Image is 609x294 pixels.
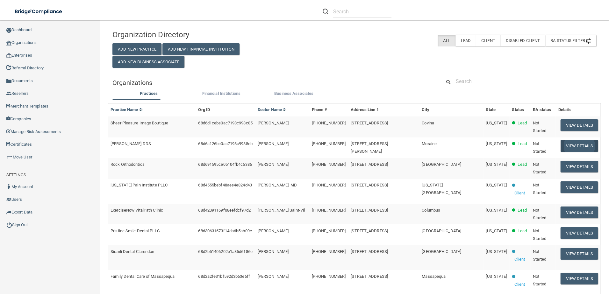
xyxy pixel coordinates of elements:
[111,208,163,213] span: ExerciseNow VitalPath Clinic
[351,141,388,154] span: [STREET_ADDRESS][PERSON_NAME]
[198,183,252,187] span: 68d4555bebf48aee4e824d43
[486,141,507,146] span: [US_STATE]
[323,9,328,14] img: ic-search.3b580494.png
[561,181,598,193] button: View Details
[6,154,13,160] img: briefcase.64adab9b.png
[351,183,388,187] span: [STREET_ADDRESS]
[202,91,240,96] span: Financial Institutions
[586,38,591,44] img: icon-filter@2x.21656d0b.png
[476,35,500,46] label: Client
[514,281,525,288] p: Client
[351,228,388,233] span: [STREET_ADDRESS]
[533,141,546,154] span: Not Started
[348,103,419,116] th: Address Line 1
[514,189,525,197] p: Client
[258,249,289,254] span: [PERSON_NAME]
[518,119,527,127] p: Lead
[6,28,11,33] img: ic_dashboard_dark.d01f4a41.png
[533,208,546,220] span: Not Started
[312,274,346,279] span: [PHONE_NUMBER]
[111,107,142,112] a: Practice Name
[518,206,527,214] p: Lead
[258,183,297,187] span: [PERSON_NAME], MD
[561,273,598,284] button: View Details
[533,162,546,174] span: Not Started
[518,227,527,235] p: Lead
[351,121,388,125] span: [STREET_ADDRESS]
[561,119,598,131] button: View Details
[486,121,507,125] span: [US_STATE]
[486,183,507,187] span: [US_STATE]
[483,103,509,116] th: State
[456,75,588,87] input: Search
[258,121,289,125] span: [PERSON_NAME]
[198,228,252,233] span: 68d30631673f14da6b5ab09e
[422,274,446,279] span: Massapequa
[196,103,255,116] th: Org ID
[500,35,545,46] label: Disabled Client
[116,90,182,97] label: Practices
[533,274,546,286] span: Not Started
[486,162,507,167] span: [US_STATE]
[140,91,158,96] span: Practices
[111,228,160,233] span: Pristine Smile Dental PLLC
[6,184,11,189] img: ic_user_dark.df1a06c3.png
[111,121,168,125] span: Sheer Pleasure Image Boutique
[258,90,330,99] li: Business Associate
[419,103,483,116] th: City
[6,197,11,202] img: icon-users.e205127d.png
[198,208,250,213] span: 68d42091169f08eefdcf97d2
[111,249,154,254] span: Siranli Dental Clarendon
[6,171,26,179] label: SETTINGS
[422,183,461,195] span: [US_STATE][GEOGRAPHIC_DATA]
[438,35,455,46] label: All
[333,6,391,17] input: Search
[188,90,254,97] label: Financial Institutions
[561,248,598,260] button: View Details
[518,140,527,148] p: Lead
[312,121,346,125] span: [PHONE_NUMBER]
[561,140,598,152] button: View Details
[258,228,289,233] span: [PERSON_NAME]
[112,56,184,68] button: Add New Business Associate
[258,162,289,167] span: [PERSON_NAME]
[486,208,507,213] span: [US_STATE]
[533,183,546,195] span: Not Started
[6,53,11,58] img: enterprise.0d942306.png
[6,79,11,84] img: icon-documents.8dae5593.png
[556,103,601,116] th: Details
[112,43,161,55] button: Add New Practice
[198,249,252,254] span: 68d2b51406202e1a35d6186e
[112,79,432,86] h5: Organizations
[309,103,348,116] th: Phone #
[258,107,286,112] a: Doctor Name
[258,274,289,279] span: [PERSON_NAME]
[351,162,388,167] span: [STREET_ADDRESS]
[351,249,388,254] span: [STREET_ADDRESS]
[351,208,388,213] span: [STREET_ADDRESS]
[6,222,12,228] img: ic_power_dark.7ecde6b1.png
[422,208,440,213] span: Columbus
[198,121,252,125] span: 68d6d1cebe0ac7198c998c85
[312,162,346,167] span: [PHONE_NUMBER]
[533,228,546,241] span: Not Started
[6,91,11,96] img: ic_reseller.de258add.png
[533,249,546,262] span: Not Started
[261,90,327,97] label: Business Associates
[112,90,185,99] li: Practices
[455,35,476,46] label: Lead
[422,121,434,125] span: Covina
[509,103,530,116] th: Status
[111,141,151,146] span: [PERSON_NAME] DDS
[10,5,68,18] img: bridge_compliance_login_screen.278c3ca4.svg
[486,228,507,233] span: [US_STATE]
[258,141,289,146] span: [PERSON_NAME]
[6,210,11,215] img: icon-export.b9366987.png
[486,249,507,254] span: [US_STATE]
[486,274,507,279] span: [US_STATE]
[351,274,388,279] span: [STREET_ADDRESS]
[312,208,346,213] span: [PHONE_NUMBER]
[111,162,145,167] span: Rock Orthodontics
[561,227,598,239] button: View Details
[422,141,437,146] span: Moraine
